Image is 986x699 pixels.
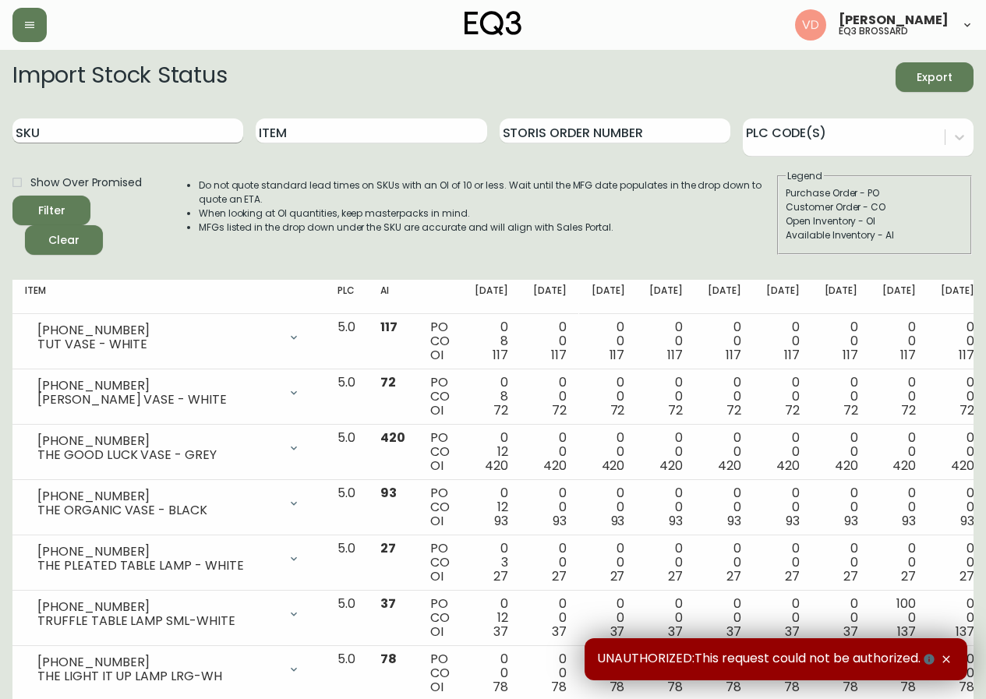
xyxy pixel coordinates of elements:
[380,539,396,557] span: 27
[430,376,450,418] div: PO CO
[843,623,858,641] span: 37
[37,655,278,669] div: [PHONE_NUMBER]
[776,457,800,475] span: 420
[597,651,938,668] span: UNAUTHORIZED:This request could not be authorized.
[475,431,508,473] div: 0 12
[25,597,313,631] div: [PHONE_NUMBER]TRUFFLE TABLE LAMP SML-WHITE
[902,512,916,530] span: 93
[766,542,800,584] div: 0 0
[786,169,824,183] legend: Legend
[551,678,567,696] span: 78
[521,280,579,314] th: [DATE]
[485,457,508,475] span: 420
[726,346,741,364] span: 117
[959,401,974,419] span: 72
[649,542,683,584] div: 0 0
[37,489,278,503] div: [PHONE_NUMBER]
[25,486,313,521] div: [PHONE_NUMBER]THE ORGANIC VASE - BLACK
[199,178,776,207] li: Do not quote standard lead times on SKUs with an OI of 10 or less. Wait until the MFG date popula...
[493,346,508,364] span: 117
[959,678,974,696] span: 78
[493,401,508,419] span: 72
[754,280,812,314] th: [DATE]
[25,376,313,410] div: [PHONE_NUMBER][PERSON_NAME] VASE - WHITE
[668,401,683,419] span: 72
[533,597,567,639] div: 0 0
[908,68,961,87] span: Export
[325,369,368,425] td: 5.0
[959,567,974,585] span: 27
[708,376,741,418] div: 0 0
[430,542,450,584] div: PO CO
[766,431,800,473] div: 0 0
[380,373,396,391] span: 72
[839,14,949,26] span: [PERSON_NAME]
[543,457,567,475] span: 420
[795,9,826,41] img: 34cbe8de67806989076631741e6a7c6b
[368,280,418,314] th: AI
[786,228,963,242] div: Available Inventory - AI
[941,376,974,418] div: 0 0
[602,457,625,475] span: 420
[659,457,683,475] span: 420
[825,542,858,584] div: 0 0
[380,595,396,613] span: 37
[951,457,974,475] span: 420
[649,597,683,639] div: 0 0
[610,678,625,696] span: 78
[708,486,741,528] div: 0 0
[475,486,508,528] div: 0 12
[901,567,916,585] span: 27
[825,431,858,473] div: 0 0
[843,401,858,419] span: 72
[325,480,368,535] td: 5.0
[844,512,858,530] span: 93
[37,559,278,573] div: THE PLEATED TABLE LAMP - WHITE
[30,175,142,191] span: Show Over Promised
[812,280,871,314] th: [DATE]
[430,512,444,530] span: OI
[766,376,800,418] div: 0 0
[726,623,741,641] span: 37
[380,429,405,447] span: 420
[649,376,683,418] div: 0 0
[610,401,625,419] span: 72
[637,280,695,314] th: [DATE]
[12,280,325,314] th: Item
[25,542,313,576] div: [PHONE_NUMBER]THE PLEATED TABLE LAMP - WHITE
[475,542,508,584] div: 0 3
[579,280,638,314] th: [DATE]
[12,62,227,92] h2: Import Stock Status
[611,512,625,530] span: 93
[37,448,278,462] div: THE GOOD LUCK VASE - GREY
[325,314,368,369] td: 5.0
[835,457,858,475] span: 420
[592,376,625,418] div: 0 0
[37,379,278,393] div: [PHONE_NUMBER]
[37,614,278,628] div: TRUFFLE TABLE LAMP SML-WHITE
[592,431,625,473] div: 0 0
[882,376,916,418] div: 0 0
[727,512,741,530] span: 93
[892,457,916,475] span: 420
[718,457,741,475] span: 420
[475,320,508,362] div: 0 8
[941,431,974,473] div: 0 0
[552,567,567,585] span: 27
[25,225,103,255] button: Clear
[610,346,625,364] span: 117
[882,431,916,473] div: 0 0
[430,486,450,528] div: PO CO
[493,567,508,585] span: 27
[430,401,444,419] span: OI
[843,346,858,364] span: 117
[533,486,567,528] div: 0 0
[380,318,398,336] span: 117
[592,597,625,639] div: 0 0
[941,542,974,584] div: 0 0
[430,346,444,364] span: OI
[941,320,974,362] div: 0 0
[960,512,974,530] span: 93
[695,280,754,314] th: [DATE]
[533,376,567,418] div: 0 0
